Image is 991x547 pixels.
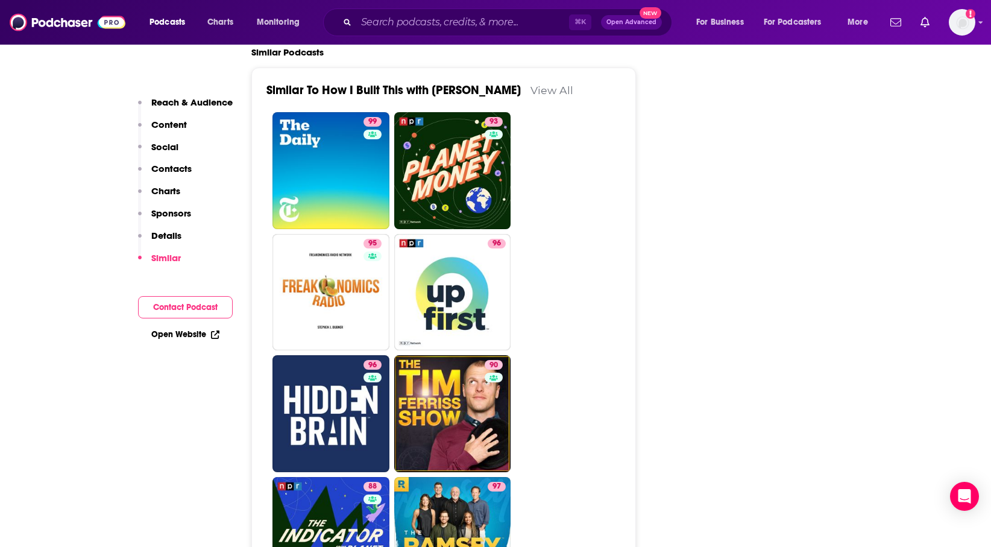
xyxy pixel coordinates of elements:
img: Podchaser - Follow, Share and Rate Podcasts [10,11,125,34]
button: Similar [138,252,181,274]
div: Open Intercom Messenger [950,482,979,511]
a: 95 [272,234,389,351]
span: ⌘ K [569,14,591,30]
a: 99 [363,117,382,127]
img: User Profile [949,9,975,36]
a: Show notifications dropdown [916,12,934,33]
a: 96 [272,355,389,472]
a: View All [530,84,573,96]
span: 96 [368,359,377,372]
button: Contacts [138,163,192,185]
button: Details [138,230,181,252]
div: Search podcasts, credits, & more... [335,8,684,36]
span: 99 [368,116,377,128]
a: 97 [488,482,506,492]
h2: Similar Podcasts [251,46,324,58]
p: Content [151,119,187,130]
span: 93 [489,116,498,128]
p: Charts [151,185,180,197]
p: Similar [151,252,181,264]
button: Show profile menu [949,9,975,36]
span: More [848,14,868,31]
a: 88 [363,482,382,492]
p: Contacts [151,163,192,174]
span: For Podcasters [764,14,822,31]
p: Social [151,141,178,153]
span: 95 [368,238,377,250]
a: 90 [394,355,511,472]
a: 95 [363,239,382,248]
button: open menu [756,13,839,32]
a: 93 [485,117,503,127]
a: 96 [363,360,382,370]
a: 90 [485,360,503,370]
p: Sponsors [151,207,191,219]
a: Similar To How I Built This with [PERSON_NAME] [266,83,521,98]
button: Contact Podcast [138,296,233,318]
span: New [640,7,661,19]
p: Details [151,230,181,241]
span: Podcasts [149,14,185,31]
span: 96 [492,238,501,250]
span: Logged in as patiencebaldacci [949,9,975,36]
button: Reach & Audience [138,96,233,119]
span: For Business [696,14,744,31]
button: open menu [141,13,201,32]
button: Charts [138,185,180,207]
span: Charts [207,14,233,31]
a: Charts [200,13,241,32]
button: Open AdvancedNew [601,15,662,30]
button: Sponsors [138,207,191,230]
a: Open Website [151,329,219,340]
button: open menu [248,13,315,32]
span: 88 [368,481,377,493]
span: Monitoring [257,14,300,31]
button: Social [138,141,178,163]
a: Show notifications dropdown [886,12,906,33]
a: 96 [394,234,511,351]
a: 93 [394,112,511,229]
span: 97 [492,481,501,493]
a: 99 [272,112,389,229]
span: 90 [489,359,498,372]
button: open menu [688,13,759,32]
p: Reach & Audience [151,96,233,108]
button: open menu [839,13,883,32]
button: Content [138,119,187,141]
a: 96 [488,239,506,248]
input: Search podcasts, credits, & more... [356,13,569,32]
svg: Add a profile image [966,9,975,19]
span: Open Advanced [606,19,656,25]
